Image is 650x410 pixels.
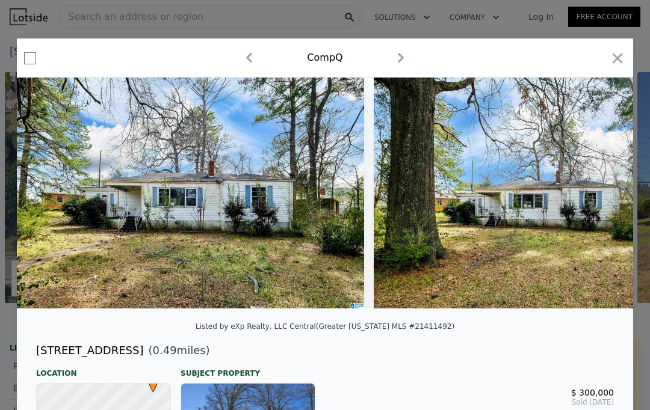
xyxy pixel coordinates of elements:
span: 0.49 [153,344,177,356]
span: $ 300,000 [571,388,614,397]
div: Listed by eXp Realty, LLC Central (Greater [US_STATE] MLS #21411492) [196,322,454,331]
div: Subject Property [181,359,315,378]
span: Sold [DATE] [335,397,614,407]
div: [STREET_ADDRESS] [36,342,143,359]
div: Comp Q [307,50,342,65]
div: Location [36,359,171,378]
img: Property Img [17,78,364,308]
span: ( miles) [143,342,209,359]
